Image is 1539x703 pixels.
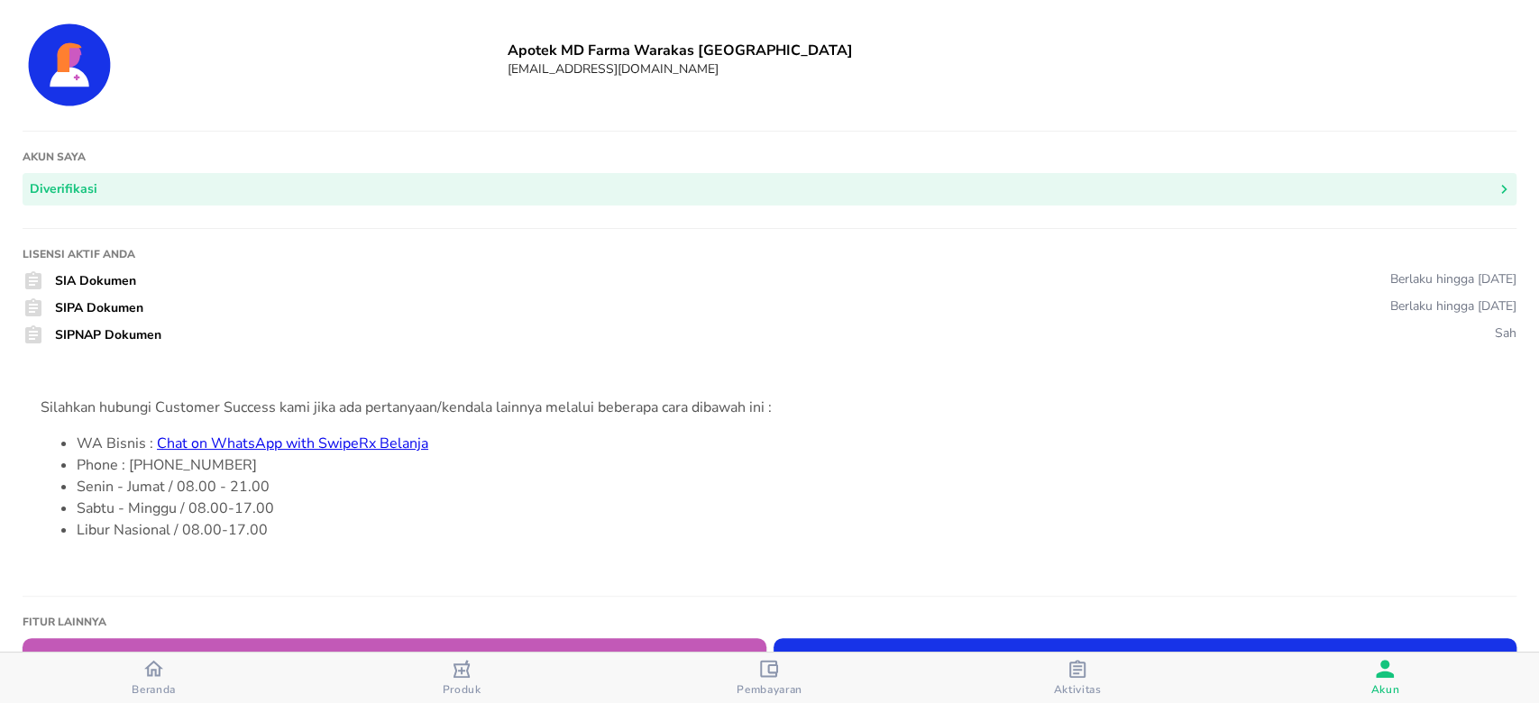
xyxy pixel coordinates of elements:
[923,653,1231,703] button: Aktivitas
[55,299,143,316] span: SIPA Dokumen
[307,653,615,703] button: Produk
[77,498,1498,519] li: Sabtu - Minggu / 08.00-17.00
[55,272,136,289] span: SIA Dokumen
[77,454,1498,476] li: Phone : [PHONE_NUMBER]
[77,519,1498,541] li: Libur Nasional / 08.00-17.00
[157,434,428,453] a: Chat on WhatsApp with SwipeRx Belanja
[30,178,97,201] div: Diverifikasi
[23,18,116,112] img: Account Details
[616,653,923,703] button: Pembayaran
[23,173,1516,206] button: Diverifikasi
[41,397,1498,418] div: Silahkan hubungi Customer Success kami jika ada pertanyaan/kendala lainnya melalui beberapa cara ...
[443,682,481,697] span: Produk
[508,60,1516,78] h6: [EMAIL_ADDRESS][DOMAIN_NAME]
[1495,324,1516,342] div: Sah
[1370,682,1399,697] span: Akun
[77,433,1498,454] li: WA Bisnis :
[132,682,176,697] span: Beranda
[1232,653,1539,703] button: Akun
[1053,682,1101,697] span: Aktivitas
[55,326,161,343] span: SIPNAP Dokumen
[737,682,802,697] span: Pembayaran
[23,247,1516,261] h1: Lisensi Aktif Anda
[1390,297,1516,315] div: Berlaku hingga [DATE]
[77,476,1498,498] li: Senin - Jumat / 08.00 - 21.00
[508,41,1516,60] h6: Apotek MD Farma Warakas [GEOGRAPHIC_DATA]
[23,615,1516,629] h1: Fitur lainnya
[23,150,1516,164] h1: Akun saya
[1390,270,1516,288] div: Berlaku hingga [DATE]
